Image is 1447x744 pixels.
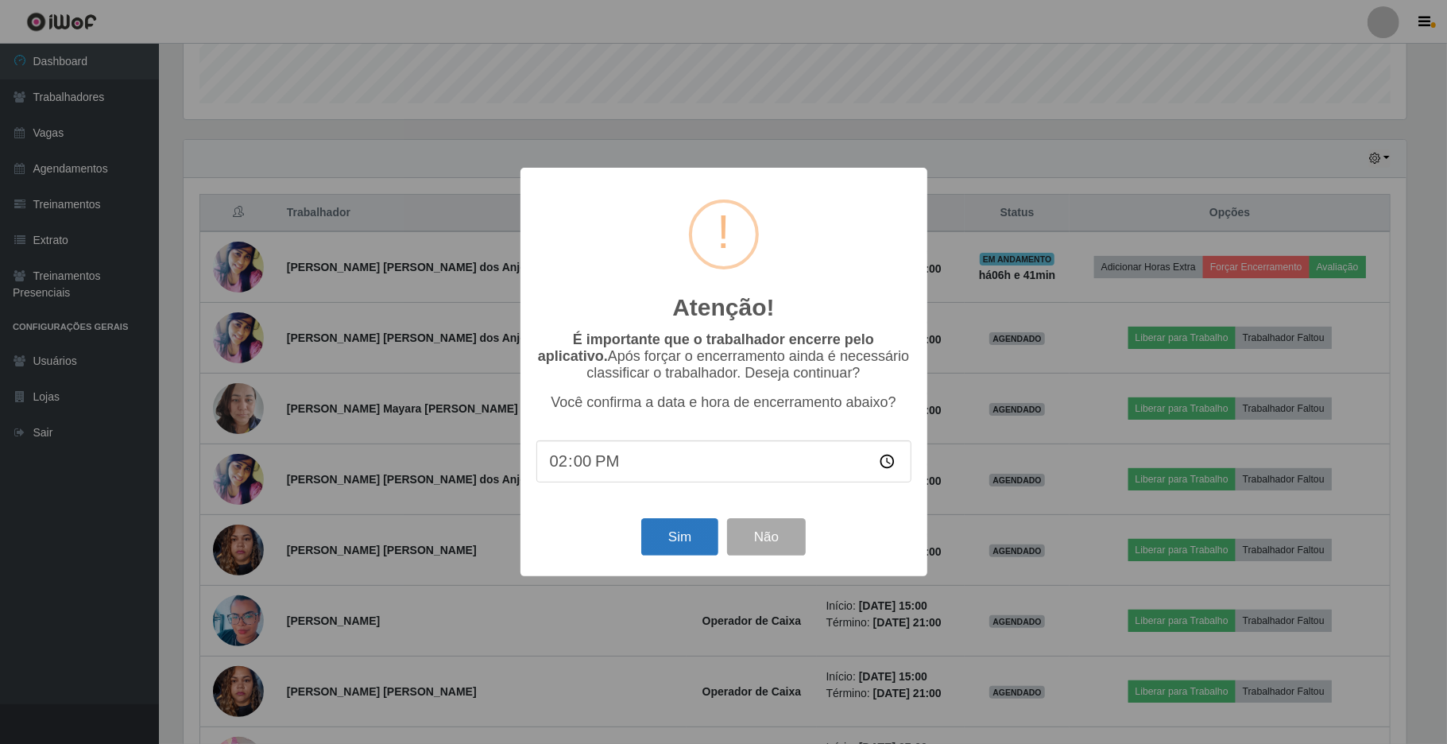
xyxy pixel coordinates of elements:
[538,331,874,364] b: É importante que o trabalhador encerre pelo aplicativo.
[727,518,806,556] button: Não
[536,331,911,382] p: Após forçar o encerramento ainda é necessário classificar o trabalhador. Deseja continuar?
[672,293,774,322] h2: Atenção!
[536,394,911,411] p: Você confirma a data e hora de encerramento abaixo?
[641,518,718,556] button: Sim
